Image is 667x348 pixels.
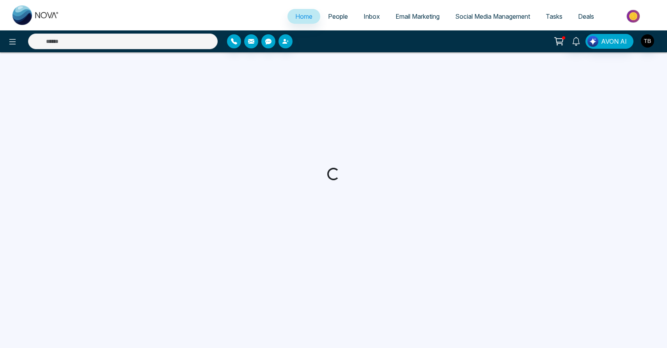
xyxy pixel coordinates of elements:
[396,12,440,20] span: Email Marketing
[578,12,594,20] span: Deals
[570,9,602,24] a: Deals
[641,34,654,48] img: User Avatar
[546,12,562,20] span: Tasks
[388,9,447,24] a: Email Marketing
[12,5,59,25] img: Nova CRM Logo
[606,7,662,25] img: Market-place.gif
[587,36,598,47] img: Lead Flow
[356,9,388,24] a: Inbox
[455,12,530,20] span: Social Media Management
[295,12,312,20] span: Home
[447,9,538,24] a: Social Media Management
[287,9,320,24] a: Home
[538,9,570,24] a: Tasks
[320,9,356,24] a: People
[601,37,627,46] span: AVON AI
[328,12,348,20] span: People
[585,34,633,49] button: AVON AI
[364,12,380,20] span: Inbox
